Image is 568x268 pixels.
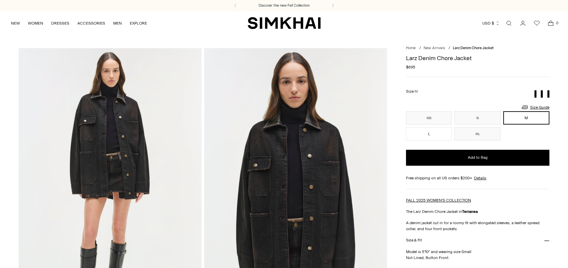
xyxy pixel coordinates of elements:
[406,46,416,50] a: Home
[503,111,549,125] button: M
[113,16,122,31] a: MEN
[482,16,500,31] button: USD $
[406,232,549,249] button: Size & Fit
[502,17,516,30] a: Open search modal
[28,16,43,31] a: WOMEN
[419,45,421,51] div: /
[424,46,445,50] a: New Arrivals
[406,209,549,215] p: The Larz Denim Chore Jacket in
[11,16,20,31] a: NEW
[51,16,69,31] a: DRESSES
[530,17,543,30] a: Wishlist
[406,220,549,232] p: A denim jacket cut in for a roomy fit with elongated sleeves, a leather spread collar, and four f...
[544,17,557,30] a: Open cart modal
[554,20,560,26] span: 0
[259,3,310,8] a: Discover the new Fall Collection
[406,249,549,261] p: Model is 5'10" and wearing size Small Not Lined, Button Front
[406,45,549,51] nav: breadcrumbs
[516,17,529,30] a: Go to the account page
[406,64,415,70] span: $695
[406,55,549,61] h1: Larz Denim Chore Jacket
[406,198,471,203] a: FALL 2025 WOMEN'S COLLECTION
[453,46,494,50] span: Larz Denim Chore Jacket
[415,89,418,94] span: M
[462,209,478,214] strong: Terranea
[248,17,321,30] a: SIMKHAI
[406,175,549,181] div: Free shipping on all US orders $200+
[406,88,418,95] label: Size:
[77,16,105,31] a: ACCESSORIES
[521,103,549,111] a: Size Guide
[406,238,422,242] h3: Size & Fit
[406,150,549,166] button: Add to Bag
[454,111,501,125] button: S
[474,175,486,181] a: Details
[454,127,501,140] button: XL
[130,16,147,31] a: EXPLORE
[468,155,488,160] span: Add to Bag
[406,111,452,125] button: XS
[406,127,452,140] button: L
[448,45,450,51] div: /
